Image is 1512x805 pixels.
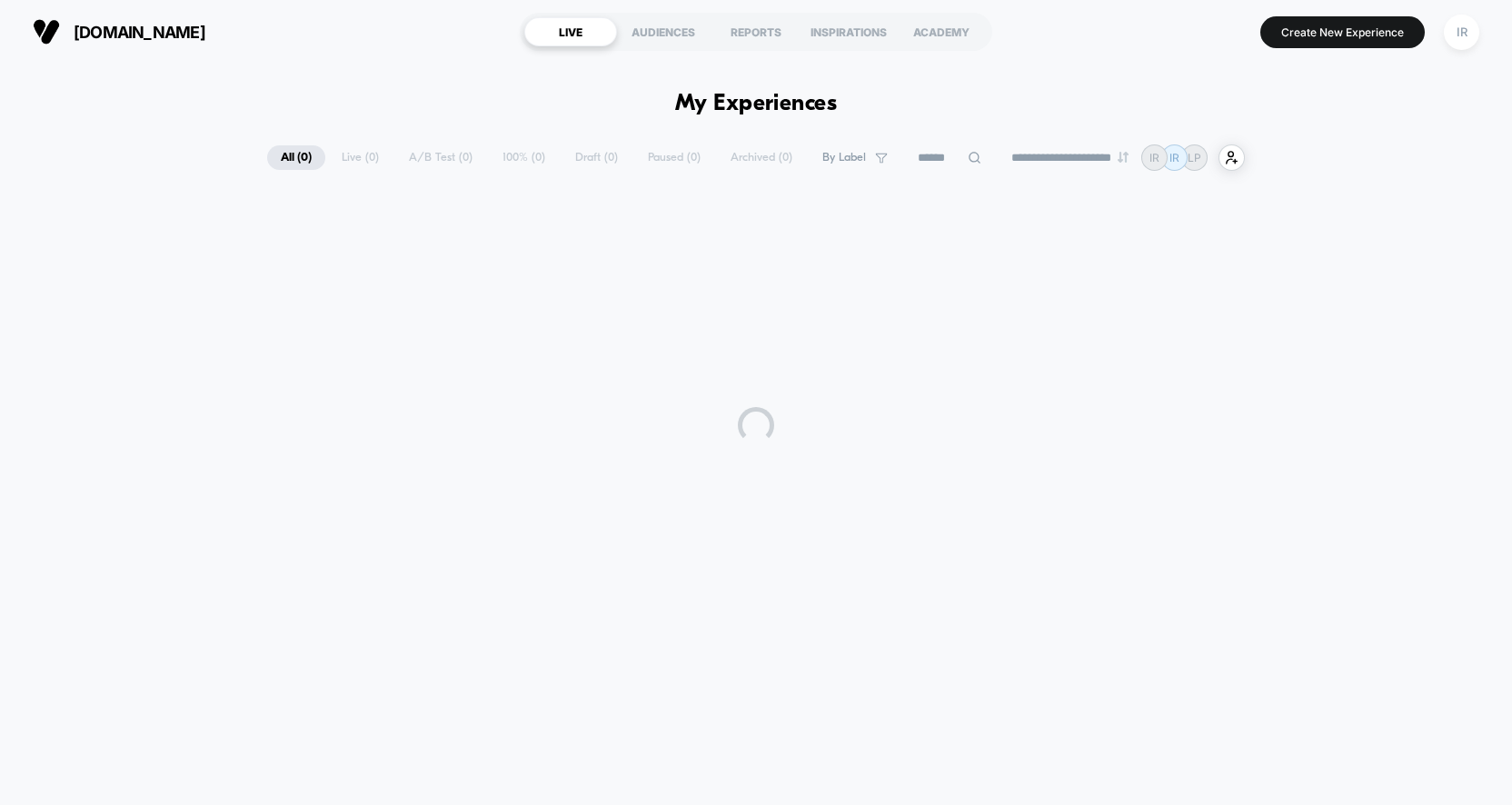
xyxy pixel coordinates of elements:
button: [DOMAIN_NAME] [27,17,211,46]
div: INSPIRATIONS [802,17,895,46]
div: LIVE [524,17,617,46]
span: By Label [822,151,866,164]
img: Visually logo [33,18,60,45]
span: [DOMAIN_NAME] [74,23,205,42]
span: All ( 0 ) [267,145,325,170]
div: IR [1444,15,1479,50]
button: Create New Experience [1260,16,1425,48]
p: IR [1149,151,1159,164]
img: end [1118,152,1129,163]
div: AUDIENCES [617,17,710,46]
p: LP [1188,151,1201,164]
div: ACADEMY [895,17,988,46]
h1: My Experiences [675,91,838,117]
p: IR [1169,151,1179,164]
div: REPORTS [710,17,802,46]
button: IR [1438,14,1485,51]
